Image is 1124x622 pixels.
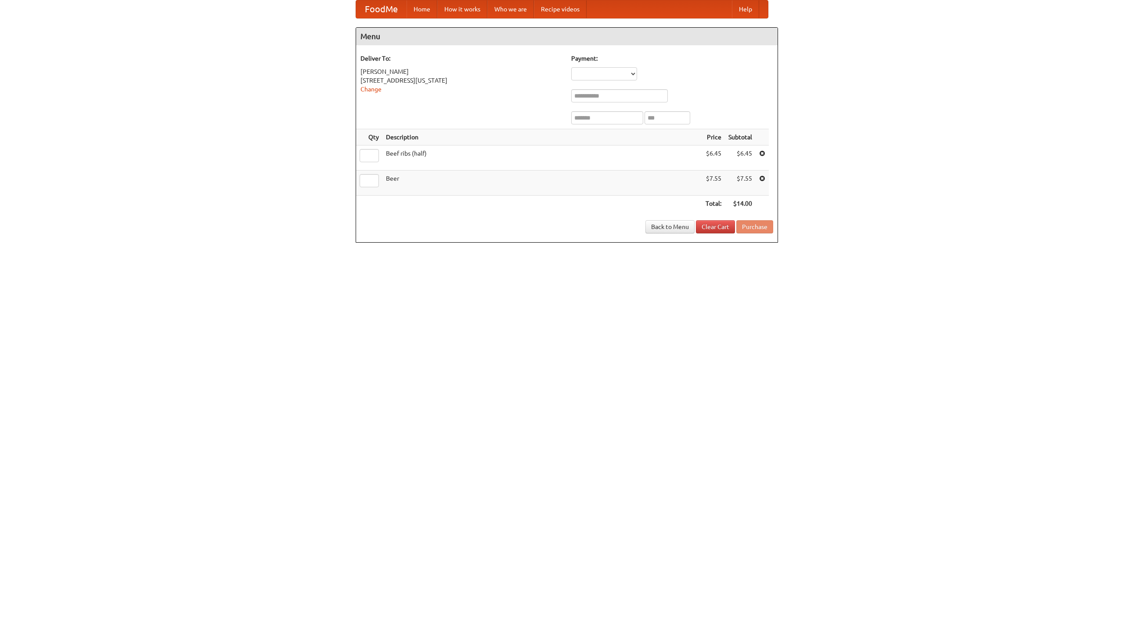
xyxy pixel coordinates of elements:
th: Qty [356,129,382,145]
td: Beef ribs (half) [382,145,702,171]
div: [PERSON_NAME] [360,67,562,76]
td: $7.55 [702,171,725,196]
th: Total: [702,196,725,212]
h5: Payment: [571,54,773,63]
th: Description [382,129,702,145]
th: $14.00 [725,196,756,212]
h5: Deliver To: [360,54,562,63]
div: [STREET_ADDRESS][US_STATE] [360,76,562,85]
td: $7.55 [725,171,756,196]
a: Clear Cart [696,220,735,233]
a: Back to Menu [645,220,695,233]
a: Help [732,0,759,18]
h4: Menu [356,28,778,45]
th: Subtotal [725,129,756,145]
td: $6.45 [702,145,725,171]
td: Beer [382,171,702,196]
a: FoodMe [356,0,407,18]
th: Price [702,129,725,145]
a: How it works [437,0,487,18]
a: Recipe videos [534,0,587,18]
a: Who we are [487,0,534,18]
a: Change [360,86,382,93]
button: Purchase [736,220,773,233]
a: Home [407,0,437,18]
td: $6.45 [725,145,756,171]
